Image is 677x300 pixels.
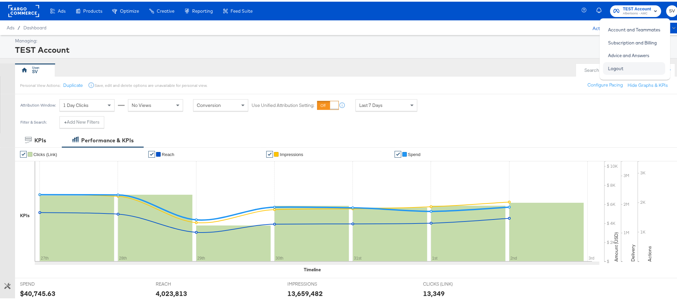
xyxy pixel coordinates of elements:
span: TEST Account [623,4,651,11]
button: TEST AccountAlbertsons - AMC [610,4,661,15]
text: Amount (USD) [613,231,619,260]
button: Duplicate [63,81,83,87]
span: 1 Day Clicks [63,101,89,107]
div: 4,023,813 [156,287,187,297]
a: ✔ [20,149,27,156]
button: +Add New Filters [59,115,104,127]
div: 13,349 [423,287,445,297]
button: Configure Pacing [583,78,628,90]
a: Account and Teammates [603,22,665,34]
div: 13,659,482 [287,287,323,297]
div: Filter & Search: [20,118,47,123]
span: Reporting [192,7,213,12]
div: Save, edit and delete options are unavailable for personal view. [95,81,207,87]
a: Dashboard [23,23,46,29]
strong: + [64,117,67,124]
span: Creative [157,7,174,12]
span: CLICKS (LINK) [423,279,473,286]
div: $40,745.63 [20,287,55,297]
text: Delivery [630,243,636,260]
span: Optimize [120,7,139,12]
div: Attribution Window: [20,101,56,106]
div: TEST Account [15,42,676,54]
a: Subscription and Billing [603,35,662,47]
div: Managing: [15,36,676,42]
span: No Views [132,101,151,107]
span: SPEND [20,279,70,286]
div: Search Views [584,65,621,72]
span: Feed Suite [231,7,253,12]
div: KPIs [20,211,30,217]
span: Conversion [197,101,221,107]
div: Personal View Actions: [20,81,60,87]
a: ✔ [266,149,273,156]
div: Active A/C Budget [586,21,635,31]
span: / [14,23,23,29]
span: Clicks (Link) [33,150,57,155]
div: Performance & KPIs [81,135,134,143]
a: ✔ [395,149,401,156]
text: Actions [647,244,653,260]
span: REACH [156,279,206,286]
span: IMPRESSIONS [287,279,337,286]
span: Spend [408,150,421,155]
a: Advice and Answers [603,48,654,60]
a: Logout [603,61,629,73]
span: Impressions [280,150,303,155]
span: Albertsons - AMC [623,9,651,15]
div: KPIs [34,135,46,143]
span: Reach [162,150,174,155]
span: Ads [7,23,14,29]
span: SV [669,6,675,13]
button: Hide Graphs & KPIs [628,81,668,87]
span: Last 7 Days [359,101,383,107]
span: Ads [58,7,65,12]
span: Products [83,7,102,12]
div: SV [32,67,38,73]
a: ✔ [148,149,155,156]
div: Timeline [304,265,321,271]
label: Use Unified Attribution Setting: [252,101,314,107]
